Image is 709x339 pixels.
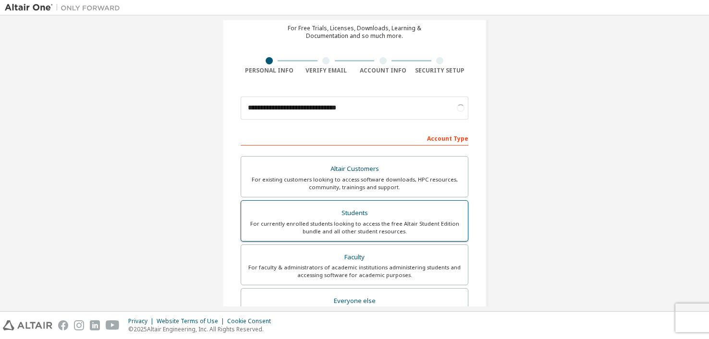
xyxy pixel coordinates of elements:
img: linkedin.svg [90,320,100,330]
div: For Free Trials, Licenses, Downloads, Learning & Documentation and so much more. [288,24,421,40]
img: altair_logo.svg [3,320,52,330]
div: For currently enrolled students looking to access the free Altair Student Edition bundle and all ... [247,220,462,235]
div: Account Info [354,67,412,74]
div: For existing customers looking to access software downloads, HPC resources, community, trainings ... [247,176,462,191]
div: Verify Email [298,67,355,74]
div: Faculty [247,251,462,264]
div: For faculty & administrators of academic institutions administering students and accessing softwa... [247,264,462,279]
div: Everyone else [247,294,462,308]
div: Altair Customers [247,162,462,176]
img: youtube.svg [106,320,120,330]
div: Students [247,206,462,220]
p: © 2025 Altair Engineering, Inc. All Rights Reserved. [128,325,277,333]
div: Cookie Consent [227,317,277,325]
img: Altair One [5,3,125,12]
div: Privacy [128,317,157,325]
div: Account Type [241,130,468,145]
img: facebook.svg [58,320,68,330]
div: Personal Info [241,67,298,74]
div: Website Terms of Use [157,317,227,325]
img: instagram.svg [74,320,84,330]
div: Security Setup [412,67,469,74]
